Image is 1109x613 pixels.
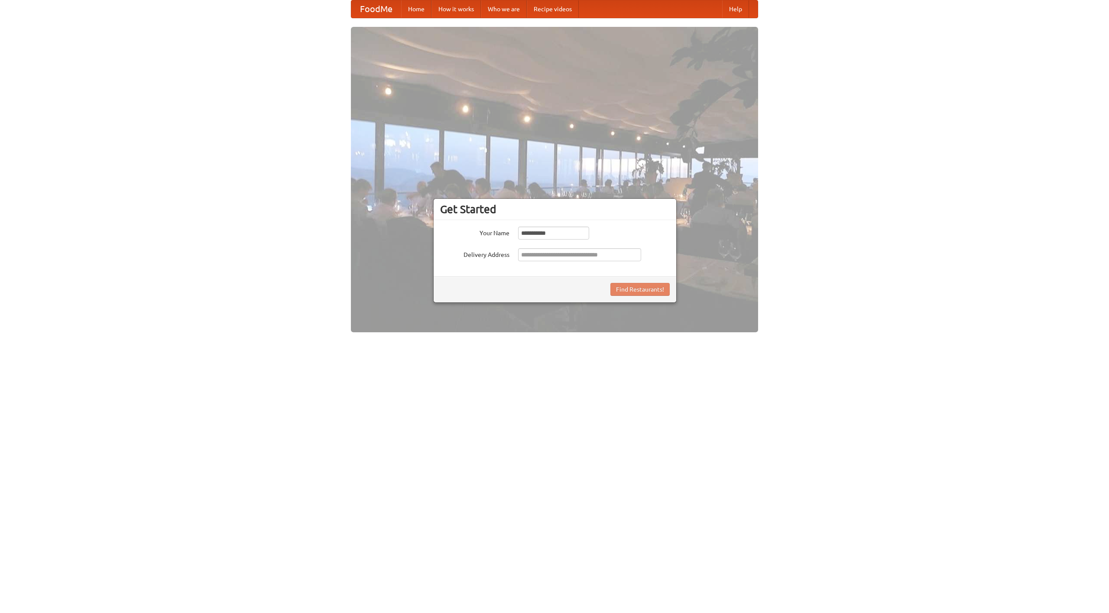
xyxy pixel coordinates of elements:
label: Your Name [440,227,509,237]
a: Help [722,0,749,18]
a: FoodMe [351,0,401,18]
h3: Get Started [440,203,670,216]
a: Who we are [481,0,527,18]
button: Find Restaurants! [610,283,670,296]
a: How it works [431,0,481,18]
a: Home [401,0,431,18]
label: Delivery Address [440,248,509,259]
a: Recipe videos [527,0,579,18]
